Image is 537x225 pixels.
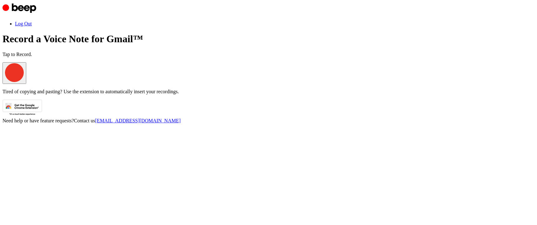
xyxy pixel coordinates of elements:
[2,62,26,84] button: Beep Logo
[2,52,535,57] p: Tap to Record.
[15,21,32,26] a: Log Out
[2,33,535,45] h1: Record a Voice Note for Gmail™
[95,118,181,123] a: [EMAIL_ADDRESS][DOMAIN_NAME]
[2,89,535,95] p: Tired of copying and pasting? Use the extension to automatically insert your recordings.
[2,10,38,16] a: Beep
[74,118,181,123] span: Contact us
[5,63,24,82] img: Beep Logo
[2,118,535,124] div: Need help or have feature requests?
